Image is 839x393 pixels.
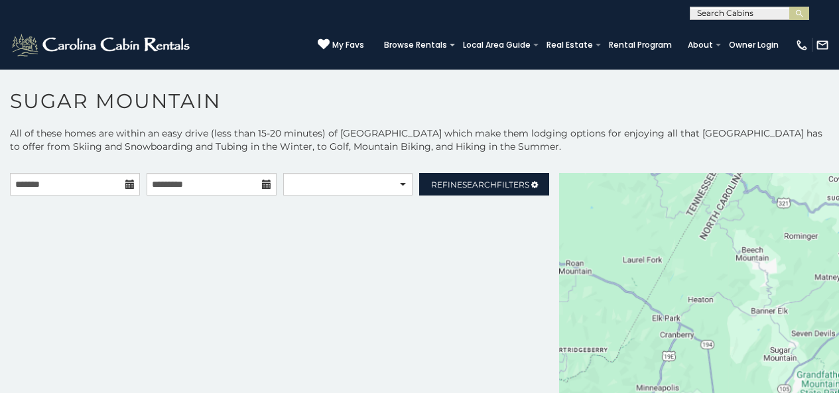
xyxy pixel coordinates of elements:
a: Owner Login [722,36,785,54]
a: My Favs [318,38,364,52]
a: About [681,36,720,54]
a: Real Estate [540,36,600,54]
img: mail-regular-white.png [816,38,829,52]
a: RefineSearchFilters [419,173,549,196]
img: White-1-2.png [10,32,194,58]
span: Search [462,180,497,190]
img: phone-regular-white.png [795,38,808,52]
a: Rental Program [602,36,678,54]
a: Browse Rentals [377,36,454,54]
a: Local Area Guide [456,36,537,54]
span: My Favs [332,39,364,51]
span: Refine Filters [431,180,529,190]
